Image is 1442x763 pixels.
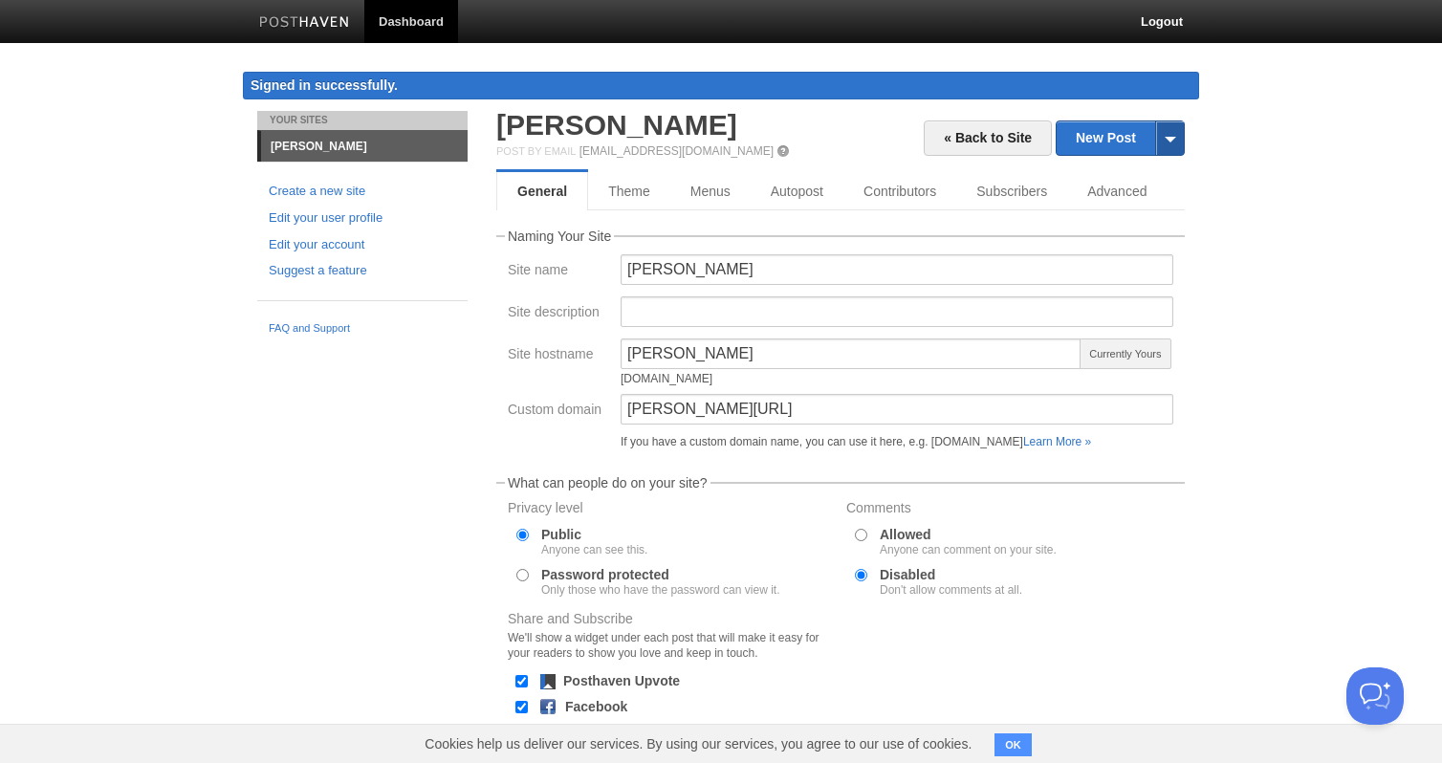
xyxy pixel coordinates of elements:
legend: What can people do on your site? [505,476,710,490]
li: Your Sites [257,111,468,130]
a: Advanced [1067,172,1167,210]
label: Disabled [880,568,1022,596]
div: If you have a custom domain name, you can use it here, e.g. [DOMAIN_NAME] [621,436,1173,447]
div: Only those who have the password can view it. [541,584,779,596]
a: Subscribers [956,172,1067,210]
label: Privacy level [508,501,835,519]
label: Site name [508,263,609,281]
div: We'll show a widget under each post that will make it easy for your readers to show you love and ... [508,630,835,661]
span: Cookies help us deliver our services. By using our services, you agree to our use of cookies. [405,725,991,763]
label: Facebook [565,700,627,713]
label: Site description [508,305,609,323]
a: FAQ and Support [269,320,456,338]
div: Don't allow comments at all. [880,584,1022,596]
button: OK [994,733,1032,756]
a: Autopost [751,172,843,210]
a: Edit your account [269,235,456,255]
a: Menus [670,172,751,210]
a: [EMAIL_ADDRESS][DOMAIN_NAME] [579,144,774,158]
label: Share and Subscribe [508,612,835,665]
iframe: Help Scout Beacon - Open [1346,667,1404,725]
label: Public [541,528,647,556]
a: Suggest a feature [269,261,456,281]
label: Allowed [880,528,1057,556]
a: [PERSON_NAME] [261,131,468,162]
a: Learn More » [1023,435,1091,448]
a: [PERSON_NAME] [496,109,737,141]
label: Posthaven Upvote [563,674,680,687]
legend: Naming Your Site [505,229,614,243]
a: « Back to Site [924,120,1052,156]
img: Posthaven-bar [259,16,350,31]
label: Comments [846,501,1173,519]
div: Anyone can comment on your site. [880,544,1057,556]
span: Currently Yours [1080,338,1171,369]
div: Anyone can see this. [541,544,647,556]
span: Post by Email [496,145,576,157]
div: Signed in successfully. [243,72,1199,99]
a: Edit your user profile [269,208,456,229]
a: Create a new site [269,182,456,202]
a: General [496,172,588,210]
img: facebook.png [540,699,556,714]
div: [DOMAIN_NAME] [621,373,1081,384]
a: Theme [588,172,670,210]
label: Site hostname [508,347,609,365]
label: Custom domain [508,403,609,421]
a: Contributors [843,172,956,210]
a: New Post [1057,121,1184,155]
label: Password protected [541,568,779,596]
